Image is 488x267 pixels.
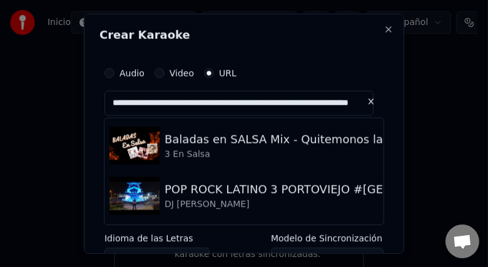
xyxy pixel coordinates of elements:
[219,68,236,77] label: URL
[104,234,210,243] label: Idioma de las Letras
[165,198,481,210] div: DJ [PERSON_NAME]
[271,234,384,243] label: Modelo de Sincronización
[170,68,194,77] label: Video
[165,180,481,198] div: POP ROCK LATINO 3 PORTOVIEJO #[GEOGRAPHIC_DATA]
[109,176,160,214] img: POP ROCK LATINO 3 PORTOVIEJO #LaCascada
[109,126,160,164] img: Baladas en SALSA Mix - Quitemonos la Ropa, Tu Recuerdo, Son de Amores
[99,29,389,40] h2: Crear Karaoke
[104,199,363,224] p: Proporciona letras de canciones o selecciona un modelo de auto letras
[119,68,145,77] label: Audio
